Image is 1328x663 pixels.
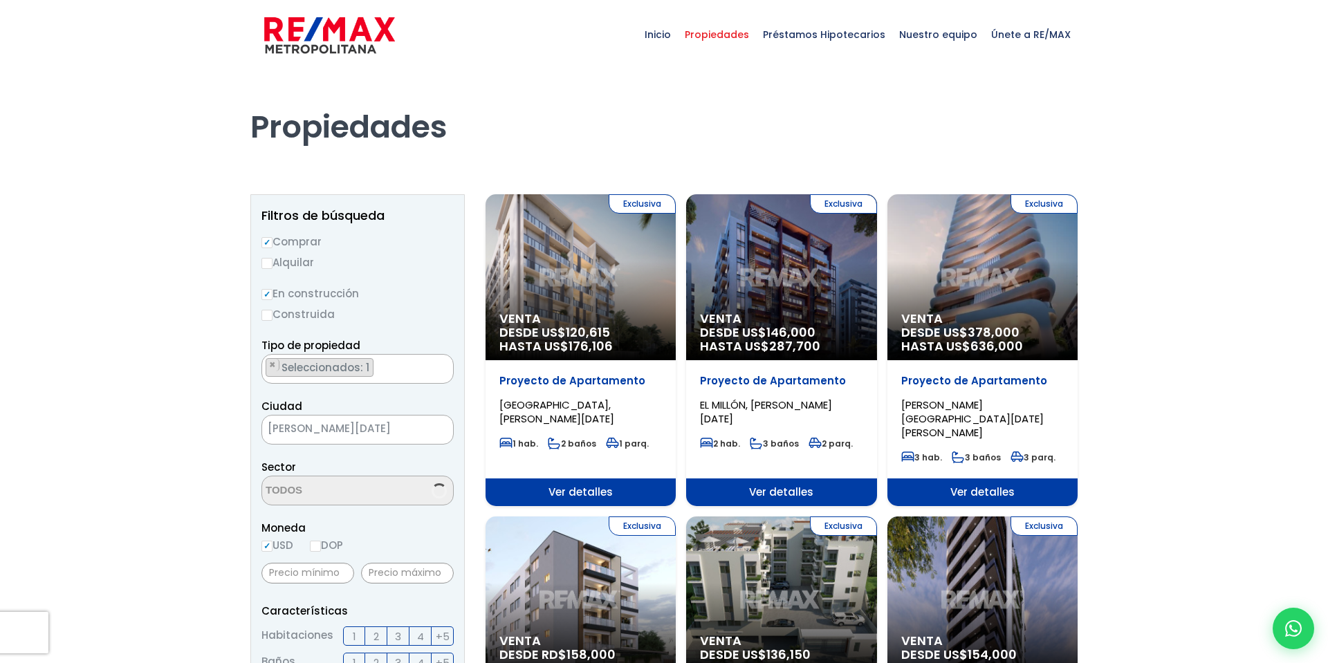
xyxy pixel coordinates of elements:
span: 3 baños [952,451,1001,463]
span: SANTO DOMINGO DE GUZMÁN [262,419,418,438]
span: HASTA US$ [499,339,662,353]
span: 136,150 [766,646,811,663]
input: USD [261,541,273,552]
p: Proyecto de Apartamento [499,374,662,388]
label: DOP [310,536,343,554]
input: Construida [261,310,273,321]
input: En construcción [261,289,273,300]
button: Remove all items [438,358,446,372]
span: 2 hab. [700,438,740,449]
span: Moneda [261,519,454,536]
button: Remove item [266,359,279,371]
img: remax-metropolitana-logo [264,15,395,56]
span: 176,106 [569,337,613,355]
input: Alquilar [261,258,273,269]
textarea: Search [262,476,396,506]
span: HASTA US$ [901,339,1064,353]
span: × [439,359,445,371]
h2: Filtros de búsqueda [261,209,454,223]
span: Préstamos Hipotecarios [756,14,892,55]
span: 120,615 [566,324,610,341]
span: DESDE US$ [901,326,1064,353]
span: Venta [700,634,863,648]
span: 2 [373,628,379,645]
span: EL MILLÓN, [PERSON_NAME][DATE] [700,398,832,426]
a: Exclusiva Venta DESDE US$378,000 HASTA US$636,000 Proyecto de Apartamento [PERSON_NAME][GEOGRAPHI... [887,194,1078,506]
span: Venta [499,634,662,648]
p: Proyecto de Apartamento [700,374,863,388]
span: 378,000 [968,324,1020,341]
span: DESDE US$ [700,326,863,353]
span: Ver detalles [887,478,1078,506]
a: Exclusiva Venta DESDE US$120,615 HASTA US$176,106 Proyecto de Apartamento [GEOGRAPHIC_DATA], [PER... [486,194,676,506]
span: Ciudad [261,399,302,413]
p: Características [261,602,454,619]
span: Ver detalles [686,478,876,506]
span: Exclusiva [1011,194,1078,214]
span: Sector [261,460,296,474]
span: 4 [417,628,424,645]
span: 287,700 [769,337,820,355]
span: Exclusiva [810,516,877,536]
span: × [269,359,276,371]
span: Exclusiva [1011,516,1078,536]
span: Nuestro equipo [892,14,984,55]
span: Inicio [638,14,678,55]
input: Comprar [261,237,273,248]
span: 146,000 [766,324,815,341]
span: [GEOGRAPHIC_DATA], [PERSON_NAME][DATE] [499,398,614,426]
h1: Propiedades [250,70,1078,146]
span: Seleccionados: 1 [280,360,373,375]
li: APARTAMENTO [266,358,373,377]
span: Venta [499,312,662,326]
span: × [432,424,439,436]
label: En construcción [261,285,454,302]
span: SANTO DOMINGO DE GUZMÁN [261,415,454,445]
span: 1 [353,628,356,645]
span: DESDE US$ [499,326,662,353]
span: Propiedades [678,14,756,55]
span: HASTA US$ [700,339,863,353]
span: Venta [901,312,1064,326]
span: 3 parq. [1011,451,1055,463]
span: 3 hab. [901,451,942,463]
input: Precio mínimo [261,563,354,583]
span: Habitaciones [261,626,333,646]
label: Construida [261,306,454,323]
span: 1 parq. [606,438,649,449]
span: 2 parq. [809,438,853,449]
span: [PERSON_NAME][GEOGRAPHIC_DATA][DATE][PERSON_NAME] [901,398,1044,440]
span: 2 baños [548,438,596,449]
span: Tipo de propiedad [261,338,360,353]
span: Únete a RE/MAX [984,14,1078,55]
span: Venta [901,634,1064,648]
label: Alquilar [261,254,454,271]
span: 3 [395,628,401,645]
p: Proyecto de Apartamento [901,374,1064,388]
span: Exclusiva [609,194,676,214]
span: 636,000 [970,337,1023,355]
span: 158,000 [566,646,616,663]
span: Ver detalles [486,478,676,506]
label: Comprar [261,233,454,250]
span: Exclusiva [810,194,877,214]
span: Exclusiva [609,516,676,536]
a: Exclusiva Venta DESDE US$146,000 HASTA US$287,700 Proyecto de Apartamento EL MILLÓN, [PERSON_NAME... [686,194,876,506]
input: DOP [310,541,321,552]
span: 3 baños [750,438,799,449]
textarea: Search [262,355,270,384]
span: 154,000 [968,646,1017,663]
input: Precio máximo [361,563,454,583]
span: +5 [436,628,450,645]
span: 1 hab. [499,438,538,449]
span: Venta [700,312,863,326]
button: Remove all items [418,419,439,441]
label: USD [261,536,293,554]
